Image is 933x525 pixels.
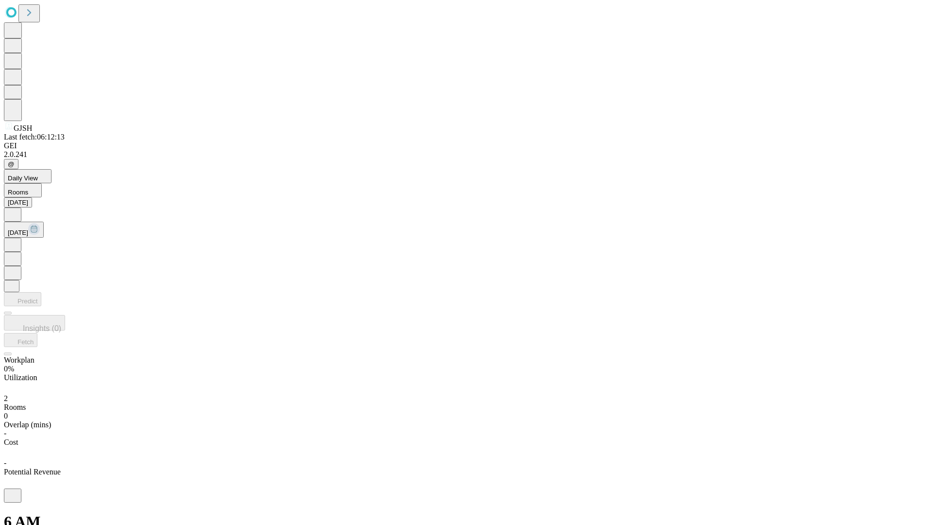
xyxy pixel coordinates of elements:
span: - [4,429,6,437]
span: GJSH [14,124,32,132]
span: @ [8,160,15,168]
div: 2.0.241 [4,150,929,159]
span: [DATE] [8,229,28,236]
span: Potential Revenue [4,468,61,476]
span: Rooms [8,189,28,196]
span: Overlap (mins) [4,420,51,429]
span: Last fetch: 06:12:13 [4,133,65,141]
button: Rooms [4,183,42,197]
span: 0 [4,412,8,420]
span: Rooms [4,403,26,411]
button: Insights (0) [4,315,65,331]
span: Workplan [4,356,35,364]
button: [DATE] [4,197,32,208]
span: 0% [4,365,14,373]
button: Fetch [4,333,37,347]
button: Predict [4,292,41,306]
div: GEI [4,141,929,150]
span: 2 [4,394,8,402]
span: Cost [4,438,18,446]
button: Daily View [4,169,52,183]
span: Utilization [4,373,37,382]
span: Insights (0) [23,324,61,332]
button: @ [4,159,18,169]
span: - [4,459,6,467]
button: [DATE] [4,222,44,238]
span: Daily View [8,175,38,182]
